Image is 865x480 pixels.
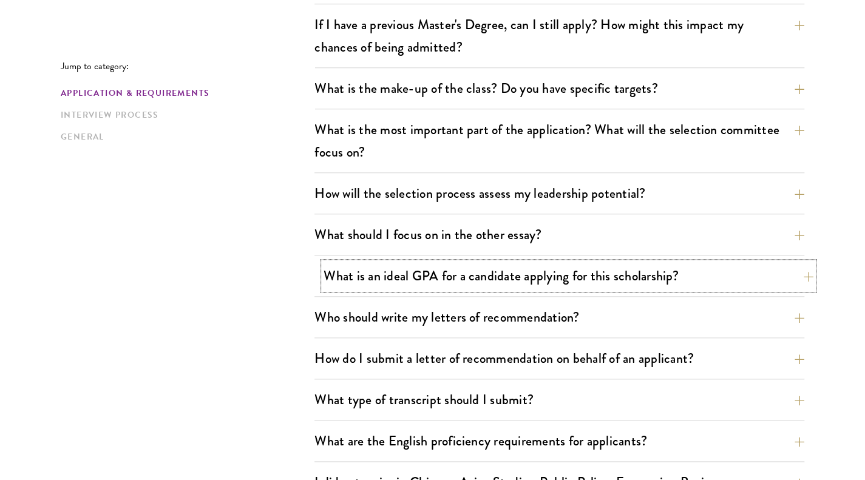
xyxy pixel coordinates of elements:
[314,180,804,207] button: How will the selection process assess my leadership potential?
[314,345,804,372] button: How do I submit a letter of recommendation on behalf of an applicant?
[314,75,804,102] button: What is the make-up of the class? Do you have specific targets?
[314,386,804,413] button: What type of transcript should I submit?
[324,262,813,289] button: What is an ideal GPA for a candidate applying for this scholarship?
[61,130,307,143] a: General
[314,11,804,61] button: If I have a previous Master's Degree, can I still apply? How might this impact my chances of bein...
[314,427,804,455] button: What are the English proficiency requirements for applicants?
[61,87,307,100] a: Application & Requirements
[314,221,804,248] button: What should I focus on in the other essay?
[61,109,307,121] a: Interview Process
[314,303,804,331] button: Who should write my letters of recommendation?
[314,116,804,166] button: What is the most important part of the application? What will the selection committee focus on?
[61,61,314,72] p: Jump to category:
